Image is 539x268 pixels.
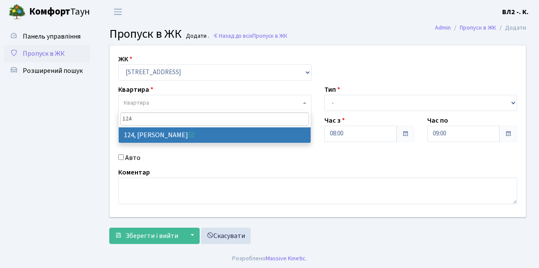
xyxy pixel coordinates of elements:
[213,32,287,40] a: Назад до всіхПропуск в ЖК
[4,28,90,45] a: Панель управління
[9,3,26,21] img: logo.png
[201,228,251,244] a: Скасувати
[109,25,182,42] span: Пропуск в ЖК
[29,5,90,19] span: Таун
[118,84,153,95] label: Квартира
[126,231,178,241] span: Зберегти і вийти
[119,127,311,143] li: 124, [PERSON_NAME]
[324,115,345,126] label: Час з
[125,153,141,163] label: Авто
[4,45,90,62] a: Пропуск в ЖК
[324,84,340,95] label: Тип
[23,49,65,58] span: Пропуск в ЖК
[502,7,529,17] a: ВЛ2 -. К.
[107,5,129,19] button: Переключити навігацію
[435,23,451,32] a: Admin
[252,32,287,40] span: Пропуск в ЖК
[460,23,496,32] a: Пропуск в ЖК
[266,254,305,263] a: Massive Kinetic
[422,19,539,37] nav: breadcrumb
[184,33,209,40] small: Додати .
[496,23,526,33] li: Додати
[29,5,70,18] b: Комфорт
[23,66,83,75] span: Розширений пошук
[4,62,90,79] a: Розширений пошук
[427,115,448,126] label: Час по
[23,32,81,41] span: Панель управління
[118,167,150,178] label: Коментар
[232,254,307,263] div: Розроблено .
[118,54,132,64] label: ЖК
[109,228,184,244] button: Зберегти і вийти
[124,99,149,107] span: Квартира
